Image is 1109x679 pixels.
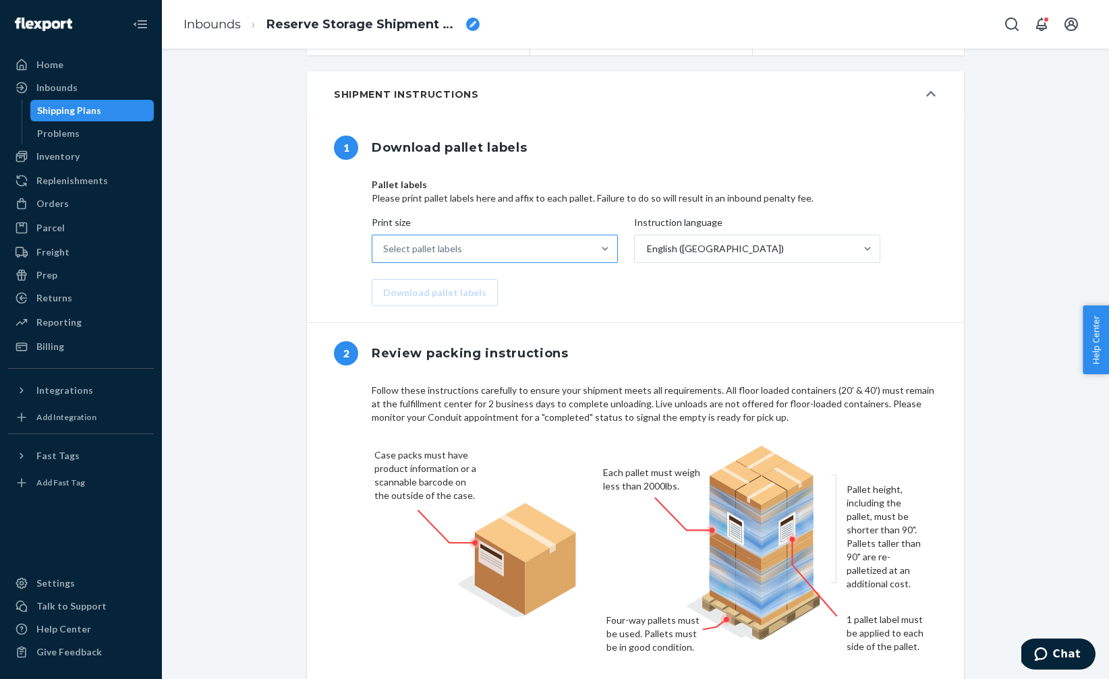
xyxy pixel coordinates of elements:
div: Reporting [36,316,82,329]
button: Download pallet labels [372,279,498,306]
div: Follow these instructions carefully to ensure your shipment meets all requirements. All floor loa... [372,384,937,424]
div: Shipping Plans [37,104,101,117]
a: Billing [8,336,154,357]
div: Prep [36,268,57,282]
div: Add Fast Tag [36,477,85,488]
div: Integrations [36,384,93,397]
a: Inbounds [183,17,241,32]
figcaption: Four-way pallets must be used. Pallets must be in good condition. [606,614,700,654]
button: Open account menu [1058,11,1085,38]
button: Shipment Instructions [307,71,964,117]
div: Inventory [36,150,80,163]
a: Freight [8,241,154,263]
div: Problems [37,127,80,140]
a: Parcel [8,217,154,239]
div: Inbounds [36,81,78,94]
a: Returns [8,287,154,309]
a: Inbounds [8,77,154,98]
div: Replenishments [36,174,108,187]
ol: breadcrumbs [173,5,490,45]
div: Help Center [36,622,91,636]
button: Help Center [1083,305,1109,374]
div: Freight [36,245,69,259]
a: Shipping Plans [30,100,154,121]
div: Parcel [36,221,65,235]
figcaption: Pallet height, including the pallet, must be shorter than 90". Pallets taller than 90" are re-pal... [847,483,928,560]
div: Returns [36,291,72,305]
button: Close Navigation [127,11,154,38]
button: Open Search Box [998,11,1025,38]
div: Select pallet labels [383,242,462,256]
a: Replenishments [8,170,154,191]
div: Add Integration [36,411,96,423]
h1: Review packing instructions [372,339,569,367]
div: Settings [36,577,75,590]
div: English ([GEOGRAPHIC_DATA]) [647,242,784,256]
p: Pallet labels [372,178,937,191]
span: Reserve Storage Shipment STI5c48717252 [266,16,461,34]
a: Inventory [8,146,154,167]
span: Print size [372,216,411,235]
div: Home [36,58,63,71]
div: Give Feedback [36,645,102,659]
a: Add Integration [8,407,154,428]
input: Instruction languageEnglish ([GEOGRAPHIC_DATA]) [646,242,647,256]
a: Add Fast Tag [8,472,154,494]
a: Orders [8,193,154,214]
figcaption: Each pallet must weigh less than 2000lbs. [603,466,704,493]
a: Help Center [8,618,154,640]
button: Talk to Support [8,595,154,617]
div: Talk to Support [36,599,107,613]
a: Reporting [8,312,154,333]
iframe: Opens a widget where you can chat to one of our agents [1021,639,1096,672]
div: Billing [36,340,64,353]
button: Fast Tags [8,445,154,467]
button: Open notifications [1028,11,1055,38]
span: Instruction language [634,216,722,235]
span: 2 [334,341,358,365]
span: 1 [334,136,358,160]
h1: Download pallet labels [372,134,527,162]
div: Fast Tags [36,449,80,463]
img: Flexport logo [15,18,72,31]
button: Give Feedback [8,641,154,663]
a: Problems [30,123,154,144]
a: Settings [8,572,154,594]
h5: Shipment Instructions [334,88,479,101]
a: Home [8,54,154,76]
a: Prep [8,264,154,286]
button: Integrations [8,380,154,401]
div: Orders [36,197,69,210]
figcaption: Case packs must have product information or a scannable barcode on the outside of the case. [374,448,478,502]
p: Please print pallet labels here and affix to each pallet. Failure to do so will result in an inbo... [372,191,937,205]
